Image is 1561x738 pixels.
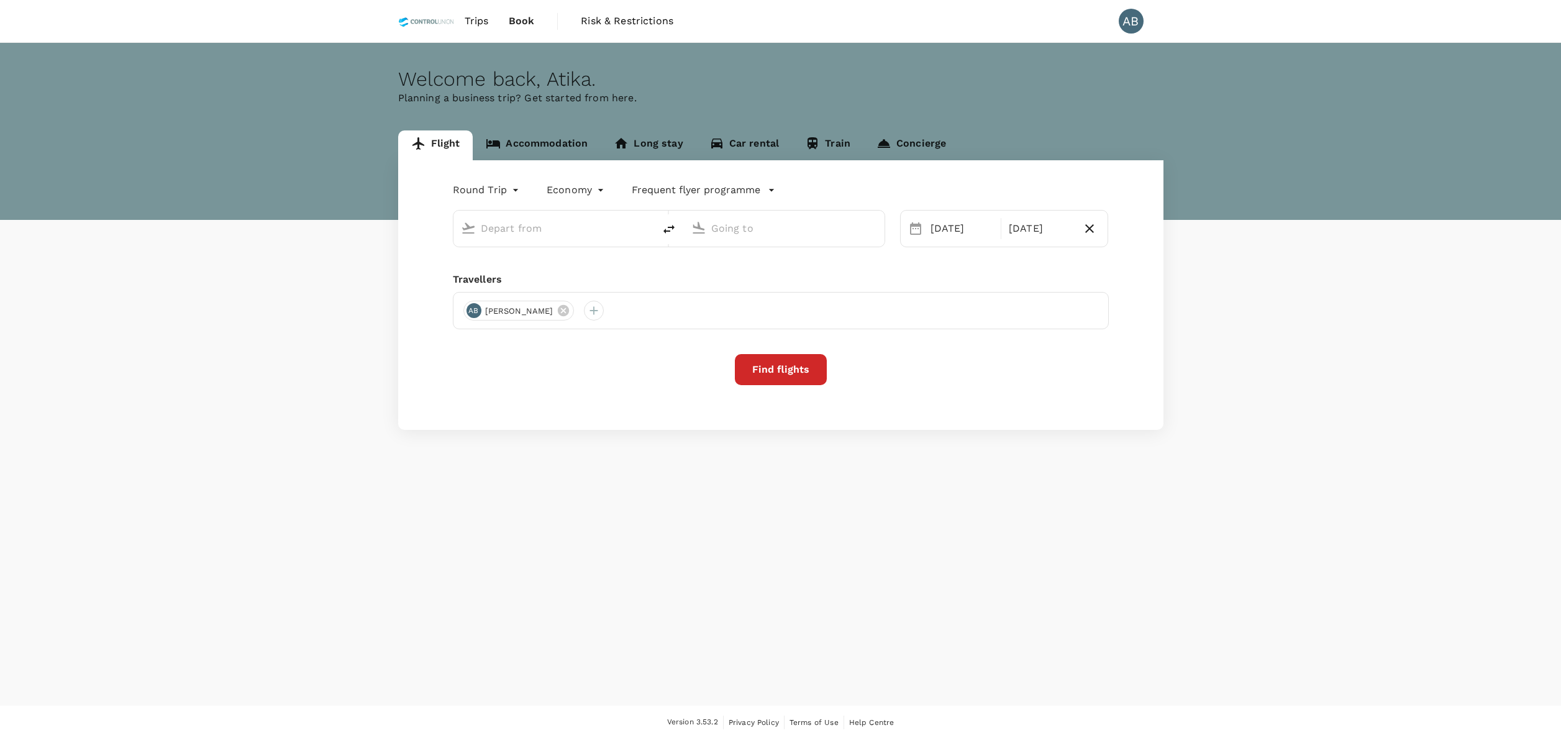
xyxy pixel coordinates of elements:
button: delete [654,214,684,244]
input: Depart from [481,219,628,238]
span: [PERSON_NAME] [478,305,561,317]
span: Risk & Restrictions [581,14,673,29]
div: Round Trip [453,180,522,200]
div: Economy [547,180,607,200]
button: Open [876,227,878,229]
div: AB [1119,9,1144,34]
a: Accommodation [473,130,601,160]
button: Open [645,227,648,229]
div: Welcome back , Atika . [398,68,1163,91]
a: Long stay [601,130,696,160]
a: Car rental [696,130,793,160]
span: Terms of Use [790,718,839,727]
a: Privacy Policy [729,716,779,729]
span: Version 3.53.2 [667,716,718,729]
a: Help Centre [849,716,894,729]
div: [DATE] [926,216,998,241]
p: Frequent flyer programme [632,183,760,198]
div: AB [466,303,481,318]
a: Flight [398,130,473,160]
span: Book [509,14,535,29]
span: Privacy Policy [729,718,779,727]
span: Help Centre [849,718,894,727]
div: Travellers [453,272,1109,287]
p: Planning a business trip? Get started from here. [398,91,1163,106]
button: Find flights [735,354,827,385]
div: [DATE] [1004,216,1076,241]
button: Frequent flyer programme [632,183,775,198]
a: Train [792,130,863,160]
div: AB[PERSON_NAME] [463,301,575,321]
a: Concierge [863,130,959,160]
img: Control Union Malaysia Sdn. Bhd. [398,7,455,35]
span: Trips [465,14,489,29]
a: Terms of Use [790,716,839,729]
input: Going to [711,219,858,238]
